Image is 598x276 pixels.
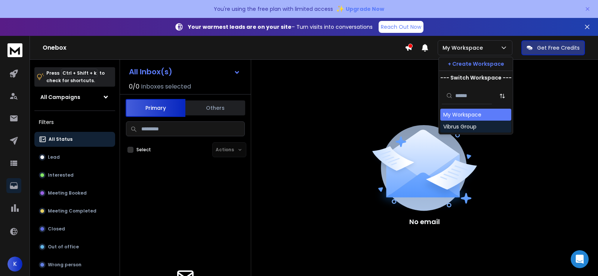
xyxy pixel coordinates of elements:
span: Ctrl + Shift + k [61,69,98,77]
p: Meeting Completed [48,208,96,214]
strong: Your warmest leads are on your site [188,23,292,31]
p: – Turn visits into conversations [188,23,373,31]
p: Lead [48,154,60,160]
button: + Create Workspace [439,57,513,71]
h3: Filters [34,117,115,127]
button: K [7,257,22,272]
button: Primary [126,99,185,117]
h1: All Inbox(s) [129,68,172,75]
p: Get Free Credits [537,44,580,52]
p: + Create Workspace [448,60,504,68]
button: All Inbox(s) [123,64,246,79]
p: Out of office [48,244,79,250]
div: Vibrus Group [443,123,477,130]
p: You're using the free plan with limited access [214,5,333,13]
h1: All Campaigns [40,93,80,101]
label: Select [136,147,151,153]
span: ✨ [336,4,344,14]
button: Out of office [34,239,115,254]
p: All Status [49,136,73,142]
p: Reach Out Now [381,23,421,31]
button: Lead [34,150,115,165]
button: ✨Upgrade Now [336,1,384,16]
button: Others [185,100,245,116]
p: Meeting Booked [48,190,87,196]
a: Reach Out Now [379,21,423,33]
p: My Workspace [443,44,486,52]
button: Meeting Booked [34,186,115,201]
button: Interested [34,168,115,183]
img: logo [7,43,22,57]
p: No email [409,217,440,227]
button: All Campaigns [34,90,115,105]
p: Press to check for shortcuts. [46,69,105,84]
p: --- Switch Workspace --- [440,74,512,81]
span: Upgrade Now [346,5,384,13]
button: Get Free Credits [521,40,585,55]
p: Wrong person [48,262,81,268]
div: Open Intercom Messenger [571,250,589,268]
h1: Onebox [43,43,405,52]
button: Closed [34,221,115,236]
button: Meeting Completed [34,204,115,218]
span: 0 / 0 [129,82,139,91]
button: Wrong person [34,257,115,272]
p: Interested [48,172,74,178]
h3: Inboxes selected [141,82,191,91]
button: Sort by Sort A-Z [495,89,510,103]
p: Closed [48,226,65,232]
button: All Status [34,132,115,147]
div: My Workspace [443,111,481,118]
